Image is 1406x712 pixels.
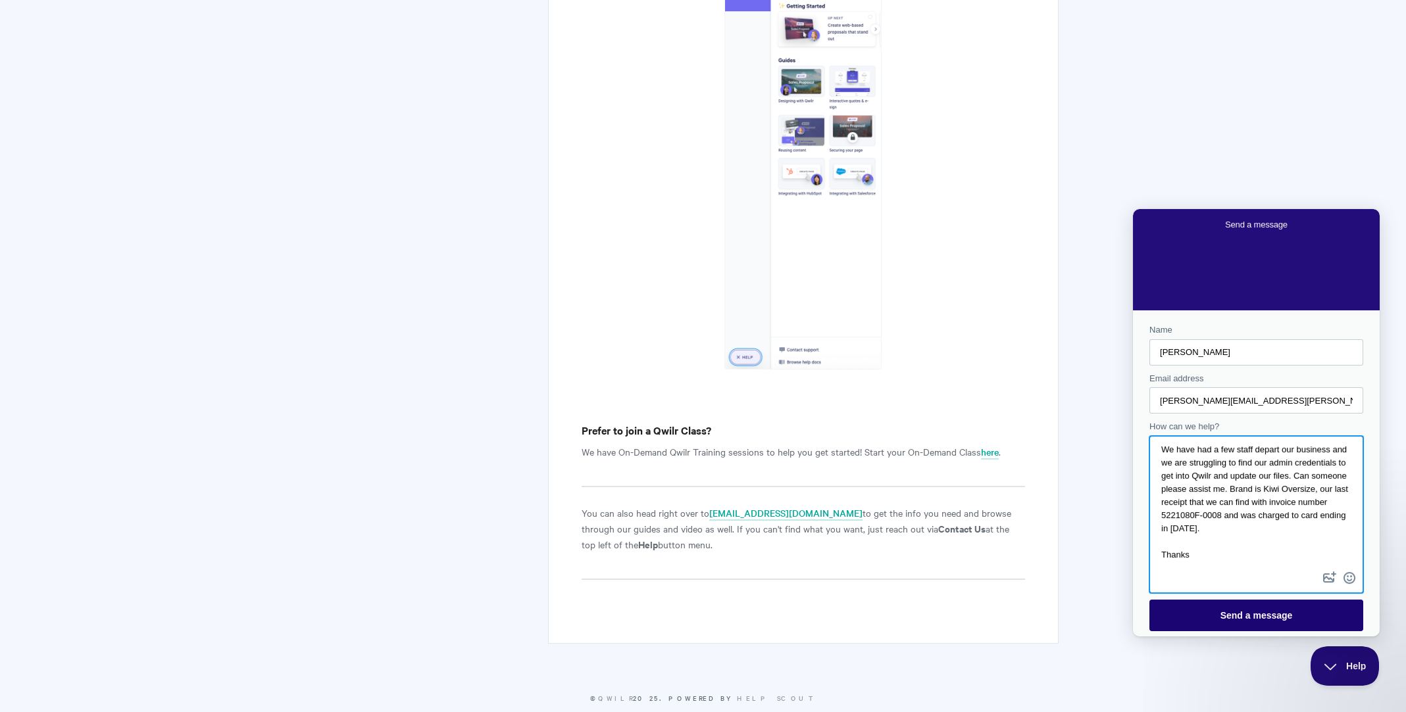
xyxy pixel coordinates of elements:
strong: Contact Us [938,521,986,535]
a: Qwilr [598,693,633,703]
p: © 2025. [348,692,1059,704]
iframe: Help Scout Beacon - Close [1311,646,1380,686]
strong: Help [638,537,658,551]
span: Powered by [668,693,816,703]
iframe: Help Scout Beacon - Live Chat, Contact Form, and Knowledge Base [1133,209,1380,636]
a: Help Scout [737,693,816,703]
p: We have On-Demand Qwilr Training sessions to help you get started! Start your On-Demand Class . [582,444,1024,460]
h4: Prefer to join a Qwilr Class? [582,422,1024,439]
a: here [981,445,999,460]
a: [EMAIL_ADDRESS][DOMAIN_NAME] [709,506,863,521]
p: You can also head right over to to get the info you need and browse through our guides and video ... [582,505,1024,552]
